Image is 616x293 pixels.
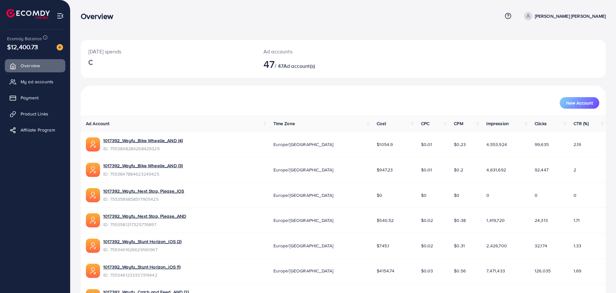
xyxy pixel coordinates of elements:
[57,44,63,50] img: image
[57,12,64,20] img: menu
[103,221,187,228] span: ID: 7553581217325776897
[535,120,547,127] span: Clicks
[103,137,183,144] a: 1017392_Wayfu_Bike Wheelie_AND (4)
[421,243,433,249] span: $0.02
[535,12,606,20] p: [PERSON_NAME] [PERSON_NAME]
[273,268,334,274] span: Europe/[GEOGRAPHIC_DATA]
[454,217,466,224] span: $0.38
[5,59,65,72] a: Overview
[574,120,589,127] span: CTR (%)
[273,120,295,127] span: Time Zone
[7,35,42,42] span: Ecomdy Balance
[86,120,110,127] span: Ad Account
[454,243,465,249] span: $0.31
[521,12,606,20] a: [PERSON_NAME] [PERSON_NAME]
[454,268,466,274] span: $0.56
[273,217,334,224] span: Europe/[GEOGRAPHIC_DATA]
[574,192,576,198] span: 0
[421,120,429,127] span: CPC
[263,57,275,71] span: 47
[86,137,100,151] img: ic-ads-acc.e4c84228.svg
[486,167,506,173] span: 4,631,692
[486,120,509,127] span: Impression
[421,141,432,148] span: $0.01
[273,243,334,249] span: Europe/[GEOGRAPHIC_DATA]
[535,217,548,224] span: 24,313
[574,217,580,224] span: 1.71
[486,141,507,148] span: 4,553,924
[7,42,38,51] span: $12,400.73
[486,217,504,224] span: 1,419,720
[103,213,187,219] a: 1017392_Wayfu_Next Stop, Please_AND
[535,141,549,148] span: 99,635
[574,141,581,148] span: 2.19
[86,163,100,177] img: ic-ads-acc.e4c84228.svg
[421,192,427,198] span: $0
[273,192,334,198] span: Europe/[GEOGRAPHIC_DATA]
[273,167,334,173] span: Europe/[GEOGRAPHIC_DATA]
[88,48,248,55] p: [DATE] spends
[574,268,582,274] span: 1.69
[5,107,65,120] a: Product Links
[377,268,394,274] span: $4154.74
[86,239,100,253] img: ic-ads-acc.e4c84228.svg
[377,243,389,249] span: $745.1
[377,167,393,173] span: $947.23
[421,217,433,224] span: $0.02
[21,62,40,69] span: Overview
[81,12,118,21] h3: Overview
[574,167,576,173] span: 2
[486,192,489,198] span: 0
[103,171,183,177] span: ID: 7553847884623249425
[560,97,599,109] button: New Account
[86,188,100,202] img: ic-ads-acc.e4c84228.svg
[21,78,53,85] span: My ad accounts
[283,62,315,69] span: Ad account(s)
[21,127,55,133] span: Affiliate Program
[103,145,183,152] span: ID: 7553848284268429329
[6,9,50,19] img: logo
[535,192,538,198] span: 0
[486,243,507,249] span: 2,426,700
[5,75,65,88] a: My ad accounts
[5,124,65,136] a: Affiliate Program
[86,213,100,227] img: ic-ads-acc.e4c84228.svg
[421,167,432,173] span: $0.01
[377,120,386,127] span: Cost
[21,111,48,117] span: Product Links
[5,91,65,104] a: Payment
[103,196,184,202] span: ID: 7553586858517905425
[263,58,379,70] h2: / 47
[103,272,181,278] span: ID: 7553461233337319442
[103,162,183,169] a: 1017392_Wayfu_Bike Wheelie_AND (3)
[535,268,551,274] span: 126,035
[421,268,433,274] span: $0.03
[566,101,593,105] span: New Account
[377,141,393,148] span: $1054.9
[21,95,39,101] span: Payment
[535,167,548,173] span: 92,447
[377,192,382,198] span: $0
[103,246,182,253] span: ID: 7553461626629160967
[454,167,463,173] span: $0.2
[377,217,394,224] span: $540.52
[535,243,547,249] span: 32,174
[454,192,459,198] span: $0
[273,141,334,148] span: Europe/[GEOGRAPHIC_DATA]
[103,264,181,270] a: 1017392_Wayfu_Stunt Horizon_iOS (1)
[86,264,100,278] img: ic-ads-acc.e4c84228.svg
[103,238,182,245] a: 1017392_Wayfu_Stunt Horizon_iOS (2)
[486,268,505,274] span: 7,471,433
[103,188,184,194] a: 1017392_Wayfu_Next Stop, Please_iOS
[263,48,379,55] p: Ad accounts
[454,141,466,148] span: $0.23
[574,243,582,249] span: 1.33
[454,120,463,127] span: CPM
